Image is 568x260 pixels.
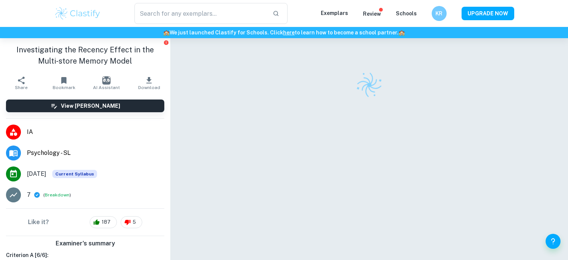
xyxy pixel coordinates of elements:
[396,10,417,16] a: Schools
[163,40,169,45] button: Report issue
[432,6,447,21] button: KR
[15,85,28,90] span: Share
[6,100,164,112] button: View [PERSON_NAME]
[283,30,295,36] a: here
[27,169,46,178] span: [DATE]
[3,239,167,248] h6: Examiner's summary
[52,170,97,178] span: Current Syllabus
[85,73,128,94] button: AI Assistant
[363,10,381,18] p: Review
[27,149,164,157] span: Psychology - SL
[398,30,405,36] span: 🏫
[1,28,567,37] h6: We just launched Clastify for Schools. Click to learn how to become a school partner.
[352,68,386,102] img: Clastify logo
[134,3,267,24] input: Search for any exemplars...
[93,85,120,90] span: AI Assistant
[27,190,31,199] p: 7
[128,218,140,226] span: 5
[97,218,115,226] span: 187
[90,216,117,228] div: 187
[43,192,71,199] span: ( )
[435,9,443,18] h6: KR
[27,128,164,137] span: IA
[45,192,69,198] button: Breakdown
[102,76,111,85] img: AI Assistant
[321,9,348,17] p: Exemplars
[28,218,49,227] h6: Like it?
[53,85,75,90] span: Bookmark
[462,7,514,20] button: UPGRADE NOW
[128,73,170,94] button: Download
[61,102,120,110] h6: View [PERSON_NAME]
[43,73,85,94] button: Bookmark
[52,170,97,178] div: This exemplar is based on the current syllabus. Feel free to refer to it for inspiration/ideas wh...
[163,30,170,36] span: 🏫
[546,234,561,249] button: Help and Feedback
[54,6,102,21] img: Clastify logo
[6,44,164,67] h1: Investigating the Recency Effect in the Multi-store Memory Model
[138,85,160,90] span: Download
[121,216,142,228] div: 5
[6,251,164,259] h6: Criterion A [ 6 / 6 ]:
